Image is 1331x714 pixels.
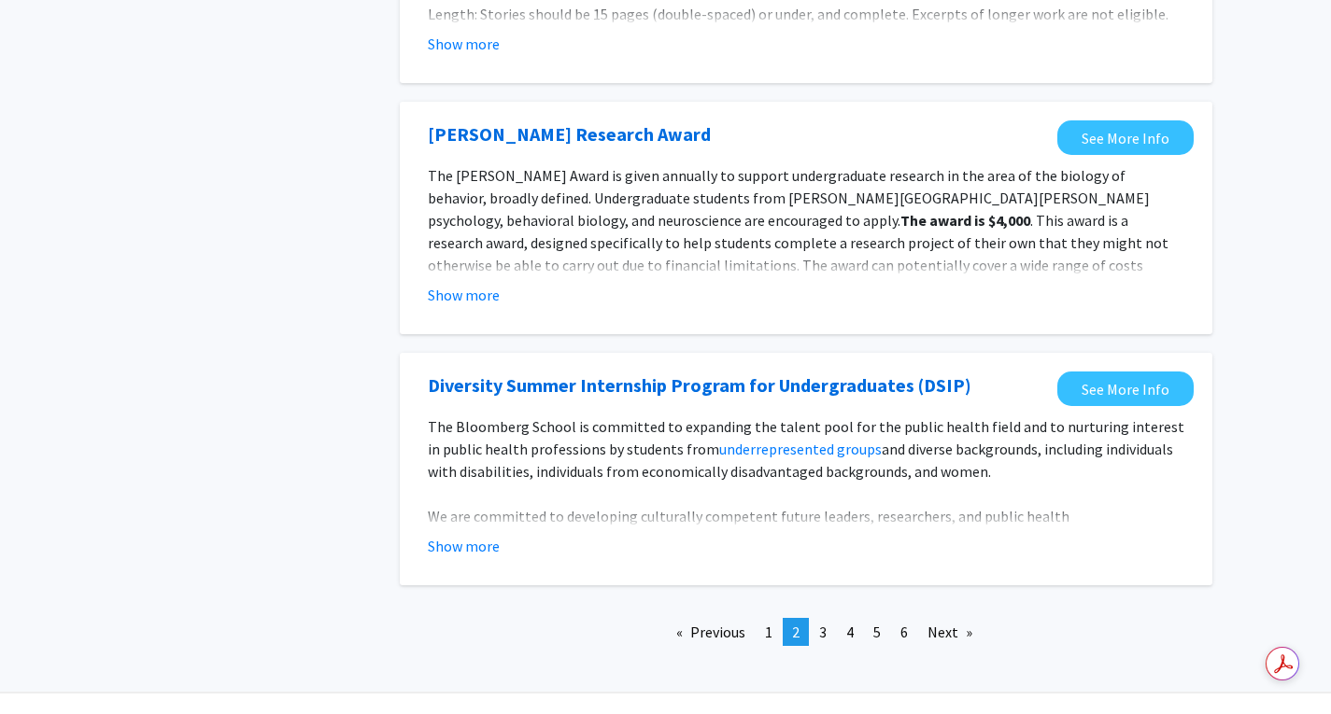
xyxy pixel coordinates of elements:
span: The [PERSON_NAME] Award is given annually to support undergraduate research in the area of the bi... [428,166,1150,230]
span: 1 [765,623,772,641]
span: 5 [873,623,881,641]
button: Show more [428,284,500,306]
span: 3 [819,623,827,641]
a: underrepresented groups [719,440,882,458]
p: The Bloomberg School is committed to expanding the talent pool for the public health field and to... [428,415,1184,483]
button: Show more [428,33,500,55]
p: Length: Stories should be 15 pages (double-spaced) or under, and complete. Excerpts of longer wor... [428,3,1184,25]
a: Previous page [667,618,755,646]
a: Opens in a new tab [428,120,711,148]
a: Opens in a new tab [1057,371,1194,406]
a: Opens in a new tab [1057,120,1194,155]
span: 6 [900,623,908,641]
strong: The award is $4,000 [900,211,1030,230]
ul: Pagination [400,618,1212,646]
p: We are committed to developing culturally competent future leaders, researchers, and public healt... [428,505,1184,617]
button: Show more [428,535,500,557]
iframe: Chat [14,630,79,700]
span: 4 [846,623,854,641]
a: Opens in a new tab [428,371,971,399]
a: Next page [918,618,982,646]
span: 2 [792,623,800,641]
